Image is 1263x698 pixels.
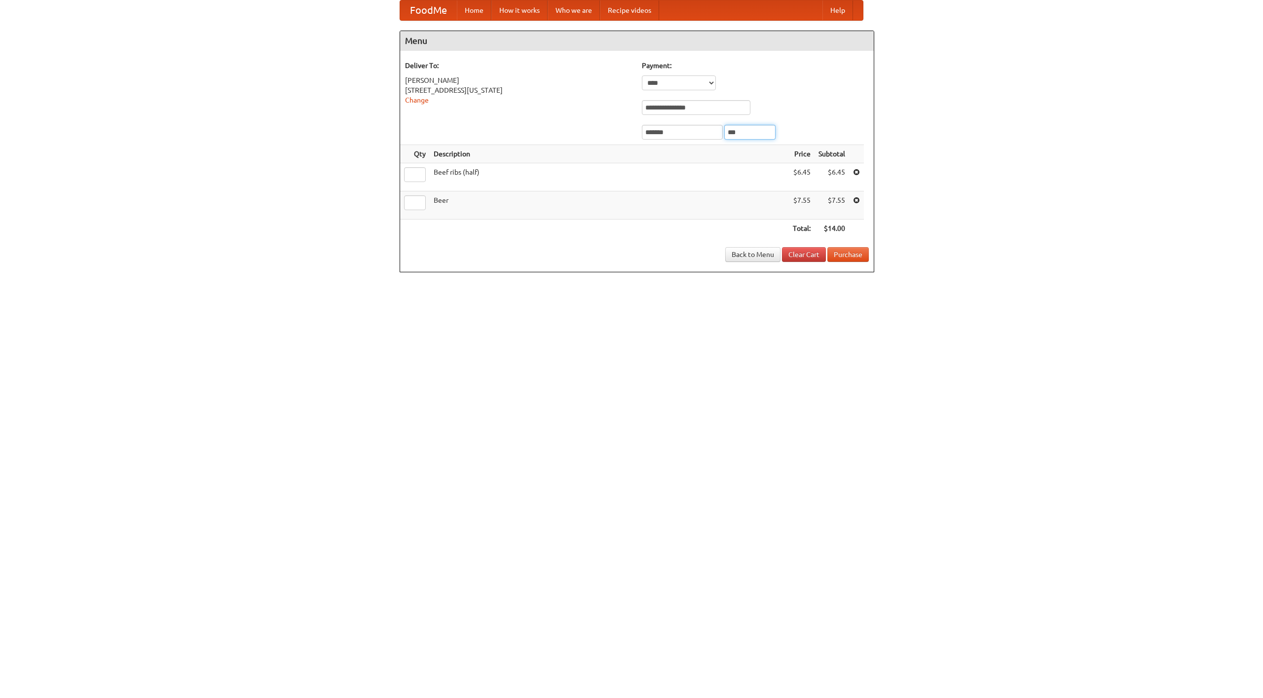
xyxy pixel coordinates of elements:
[405,85,632,95] div: [STREET_ADDRESS][US_STATE]
[642,61,869,71] h5: Payment:
[405,75,632,85] div: [PERSON_NAME]
[827,247,869,262] button: Purchase
[725,247,780,262] a: Back to Menu
[815,220,849,238] th: $14.00
[782,247,826,262] a: Clear Cart
[457,0,491,20] a: Home
[600,0,659,20] a: Recipe videos
[400,0,457,20] a: FoodMe
[548,0,600,20] a: Who we are
[430,145,789,163] th: Description
[405,61,632,71] h5: Deliver To:
[815,191,849,220] td: $7.55
[400,31,874,51] h4: Menu
[430,163,789,191] td: Beef ribs (half)
[430,191,789,220] td: Beer
[789,145,815,163] th: Price
[815,145,849,163] th: Subtotal
[491,0,548,20] a: How it works
[789,163,815,191] td: $6.45
[400,145,430,163] th: Qty
[815,163,849,191] td: $6.45
[789,220,815,238] th: Total:
[822,0,853,20] a: Help
[405,96,429,104] a: Change
[789,191,815,220] td: $7.55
